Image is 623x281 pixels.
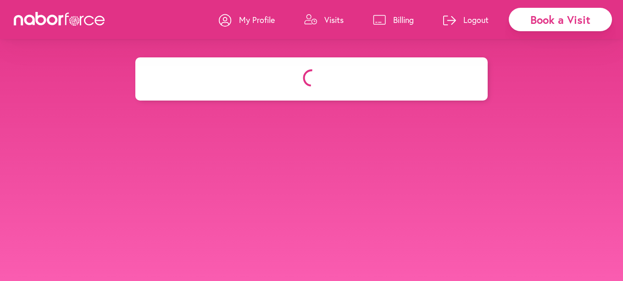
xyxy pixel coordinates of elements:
p: My Profile [239,14,275,25]
a: Logout [443,6,489,34]
div: Book a Visit [509,8,612,31]
a: Billing [373,6,414,34]
p: Visits [324,14,344,25]
p: Billing [393,14,414,25]
a: Visits [304,6,344,34]
p: Logout [463,14,489,25]
a: My Profile [219,6,275,34]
